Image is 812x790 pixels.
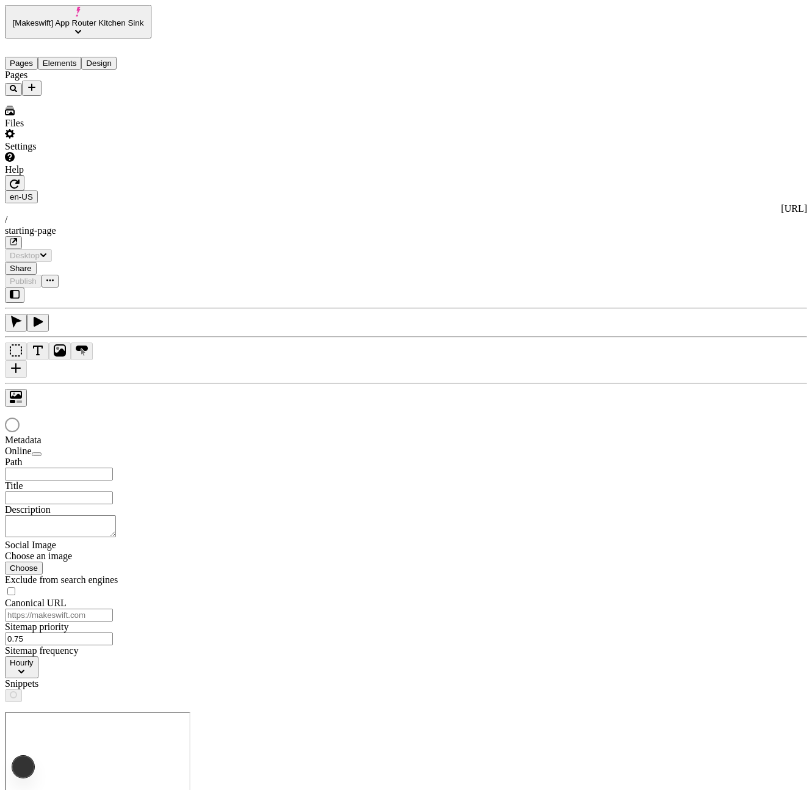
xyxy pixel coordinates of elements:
[5,621,68,632] span: Sitemap priority
[5,435,151,446] div: Metadata
[38,57,82,70] button: Elements
[81,57,117,70] button: Design
[5,203,807,214] div: [URL]
[5,574,118,585] span: Exclude from search engines
[5,141,151,152] div: Settings
[5,214,807,225] div: /
[5,540,56,550] span: Social Image
[5,164,151,175] div: Help
[10,264,32,273] span: Share
[10,277,37,286] span: Publish
[5,5,151,38] button: [Makeswift] App Router Kitchen Sink
[10,251,40,260] span: Desktop
[5,551,151,562] div: Choose an image
[5,70,151,81] div: Pages
[5,609,113,621] input: https://makeswift.com
[5,598,67,608] span: Canonical URL
[5,480,23,491] span: Title
[71,342,93,360] button: Button
[5,249,52,262] button: Desktop
[5,262,37,275] button: Share
[27,342,49,360] button: Text
[5,118,151,129] div: Files
[5,562,43,574] button: Choose
[22,81,42,96] button: Add new
[10,658,34,667] span: Hourly
[5,225,807,236] div: starting-page
[5,190,38,203] button: Open locale picker
[5,678,151,689] div: Snippets
[13,18,144,27] span: [Makeswift] App Router Kitchen Sink
[5,645,78,656] span: Sitemap frequency
[10,192,33,201] span: en-US
[5,57,38,70] button: Pages
[10,564,38,573] span: Choose
[5,457,22,467] span: Path
[49,342,71,360] button: Image
[5,656,38,678] button: Hourly
[5,275,42,288] button: Publish
[5,504,51,515] span: Description
[5,342,27,360] button: Box
[5,446,32,456] span: Online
